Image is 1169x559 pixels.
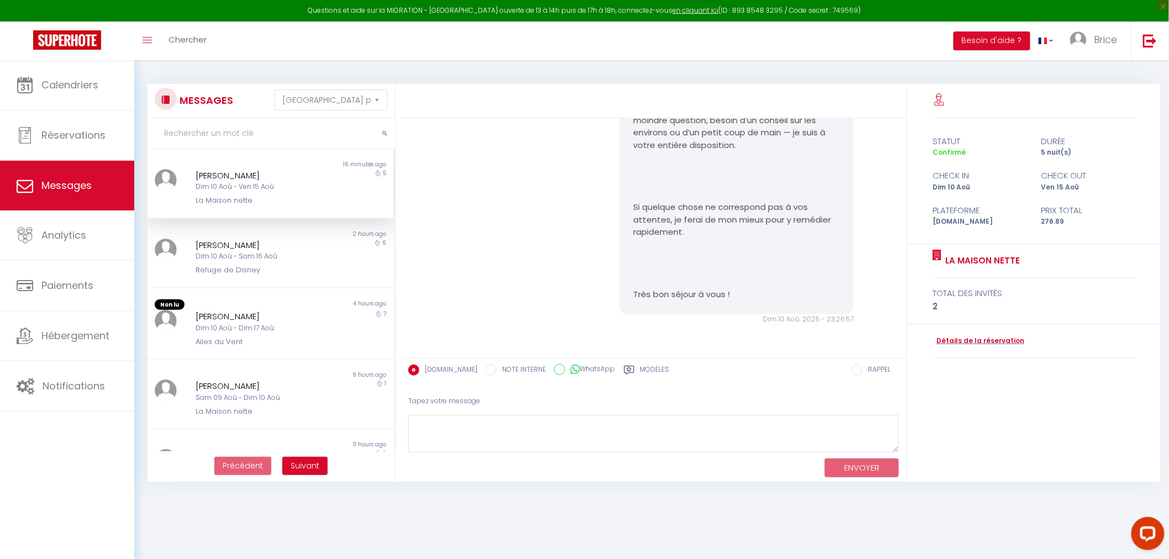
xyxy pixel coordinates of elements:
[223,460,263,471] span: Précédent
[1070,31,1087,48] img: ...
[168,34,207,45] span: Chercher
[155,239,177,261] img: ...
[196,406,325,417] div: La Maison nette
[148,118,395,149] input: Rechercher un mot clé
[1034,204,1143,217] div: Prix total
[41,278,93,292] span: Paiements
[155,299,185,310] span: Non lu
[640,365,670,378] label: Modèles
[196,393,325,403] div: Sam 09 Aoû - Dim 10 Aoû
[43,379,105,393] span: Notifications
[41,228,86,242] span: Analytics
[196,169,325,182] div: [PERSON_NAME]
[271,371,394,379] div: 9 hours ago
[1094,33,1118,46] span: Brice
[271,230,394,239] div: 2 hours ago
[385,379,387,388] span: 1
[384,310,387,318] span: 7
[419,365,477,377] label: [DOMAIN_NAME]
[383,449,387,457] span: 2
[196,195,325,206] div: La Maison nette
[1034,147,1143,158] div: 5 nuit(s)
[633,201,840,239] p: Si quelque chose ne correspond pas à vos attentes, je ferai de mon mieux pour y remédier rapidement.
[196,239,325,252] div: [PERSON_NAME]
[933,287,1135,300] div: total des invités
[565,364,615,376] label: WhatsApp
[41,78,98,92] span: Calendriers
[925,169,1034,182] div: check in
[155,169,177,191] img: ...
[196,336,325,347] div: Ailes du Vent
[271,160,394,169] div: 16 minutes ago
[214,457,271,476] button: Previous
[291,460,319,471] span: Suivant
[925,217,1034,227] div: [DOMAIN_NAME]
[41,329,109,342] span: Hébergement
[1143,34,1157,48] img: logout
[633,288,840,301] p: Très bon séjour à vous !
[1062,22,1131,60] a: ... Brice
[155,310,177,332] img: ...
[177,88,233,113] h3: MESSAGES
[196,182,325,192] div: Dim 10 Aoû - Ven 15 Aoû
[160,22,215,60] a: Chercher
[33,30,101,50] img: Super Booking
[1034,169,1143,182] div: check out
[1034,217,1143,227] div: 276.89
[271,299,394,310] div: 4 hours ago
[196,310,325,323] div: [PERSON_NAME]
[196,251,325,262] div: Dim 10 Aoû - Sam 16 Aoû
[925,204,1034,217] div: Plateforme
[155,379,177,402] img: ...
[933,336,1024,346] a: Détails de la réservation
[925,135,1034,148] div: statut
[633,102,840,151] p: N’hésitez pas à me contacter si vous avez la moindre question, besoin d’un conseil sur les enviro...
[41,128,106,142] span: Réservations
[196,379,325,393] div: [PERSON_NAME]
[862,365,891,377] label: RAPPEL
[41,178,92,192] span: Messages
[941,254,1020,267] a: La Maison nette
[408,388,899,415] div: Tapez votre message
[383,169,387,177] span: 5
[196,265,325,276] div: Refuge de Disney
[271,440,394,449] div: 11 hours ago
[925,182,1034,193] div: Dim 10 Aoû
[1034,135,1143,148] div: durée
[196,449,325,462] div: [PERSON_NAME]
[619,314,854,325] div: Dim 10 Aoû. 2025 - 23:26:57
[825,458,899,478] button: ENVOYER
[155,449,177,471] img: ...
[673,6,719,15] a: en cliquant ici
[933,147,966,157] span: Confirmé
[933,300,1135,313] div: 2
[282,457,328,476] button: Next
[1034,182,1143,193] div: Ven 15 Aoû
[196,323,325,334] div: Dim 10 Aoû - Dim 17 Aoû
[1123,513,1169,559] iframe: LiveChat chat widget
[383,239,387,247] span: 6
[497,365,546,377] label: NOTE INTERNE
[954,31,1030,50] button: Besoin d'aide ?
